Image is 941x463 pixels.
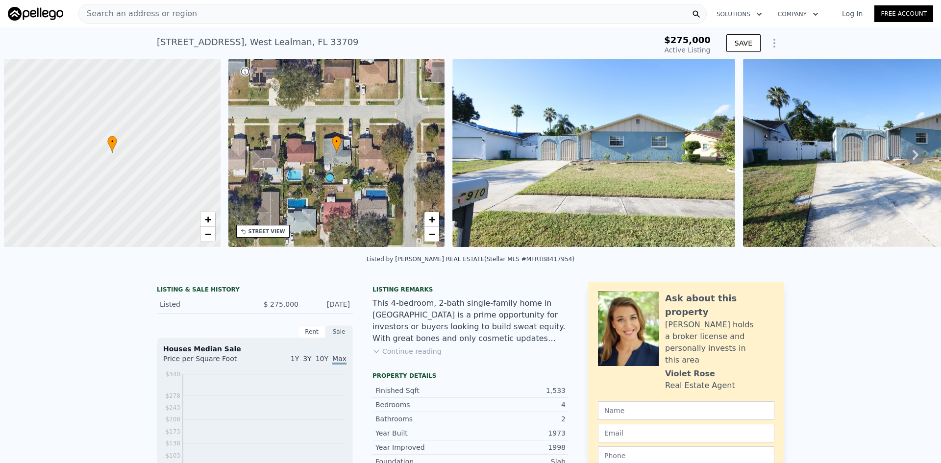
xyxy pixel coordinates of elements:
[375,428,470,438] div: Year Built
[770,5,826,23] button: Company
[200,212,215,227] a: Zoom in
[248,228,285,235] div: STREET VIEW
[200,227,215,242] a: Zoom out
[424,227,439,242] a: Zoom out
[165,392,180,399] tspan: $278
[375,442,470,452] div: Year Improved
[470,414,566,424] div: 2
[325,325,353,338] div: Sale
[424,212,439,227] a: Zoom in
[367,256,574,263] div: Listed by [PERSON_NAME] REAL ESTATE (Stellar MLS #MFRTB8417954)
[470,400,566,410] div: 4
[598,424,774,442] input: Email
[429,213,435,225] span: +
[303,355,311,363] span: 3Y
[372,346,442,356] button: Continue reading
[204,228,211,240] span: −
[598,401,774,420] input: Name
[306,299,350,309] div: [DATE]
[8,7,63,21] img: Pellego
[470,386,566,395] div: 1,533
[332,355,347,365] span: Max
[665,380,735,391] div: Real Estate Agent
[470,428,566,438] div: 1973
[79,8,197,20] span: Search an address or region
[264,300,298,308] span: $ 275,000
[107,137,117,146] span: •
[375,400,470,410] div: Bedrooms
[107,136,117,153] div: •
[665,46,711,54] span: Active Listing
[165,416,180,423] tspan: $208
[298,325,325,338] div: Rent
[316,355,328,363] span: 10Y
[160,299,247,309] div: Listed
[709,5,770,23] button: Solutions
[470,442,566,452] div: 1998
[204,213,211,225] span: +
[163,354,255,369] div: Price per Square Foot
[874,5,933,22] a: Free Account
[830,9,874,19] a: Log In
[665,368,715,380] div: Violet Rose
[165,440,180,447] tspan: $138
[452,59,735,247] img: Sale: 167474939 Parcel: 53635680
[726,34,761,52] button: SAVE
[165,428,180,435] tspan: $173
[372,286,569,293] div: Listing remarks
[375,386,470,395] div: Finished Sqft
[664,35,711,45] span: $275,000
[291,355,299,363] span: 1Y
[429,228,435,240] span: −
[332,136,342,153] div: •
[165,452,180,459] tspan: $103
[665,319,774,366] div: [PERSON_NAME] holds a broker license and personally invests in this area
[165,371,180,378] tspan: $340
[332,137,342,146] span: •
[372,297,569,344] div: This 4-bedroom, 2-bath single-family home in [GEOGRAPHIC_DATA] is a prime opportunity for investo...
[665,292,774,319] div: Ask about this property
[163,344,347,354] div: Houses Median Sale
[372,372,569,380] div: Property details
[157,35,359,49] div: [STREET_ADDRESS] , West Lealman , FL 33709
[165,404,180,411] tspan: $243
[765,33,784,53] button: Show Options
[375,414,470,424] div: Bathrooms
[157,286,353,295] div: LISTING & SALE HISTORY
